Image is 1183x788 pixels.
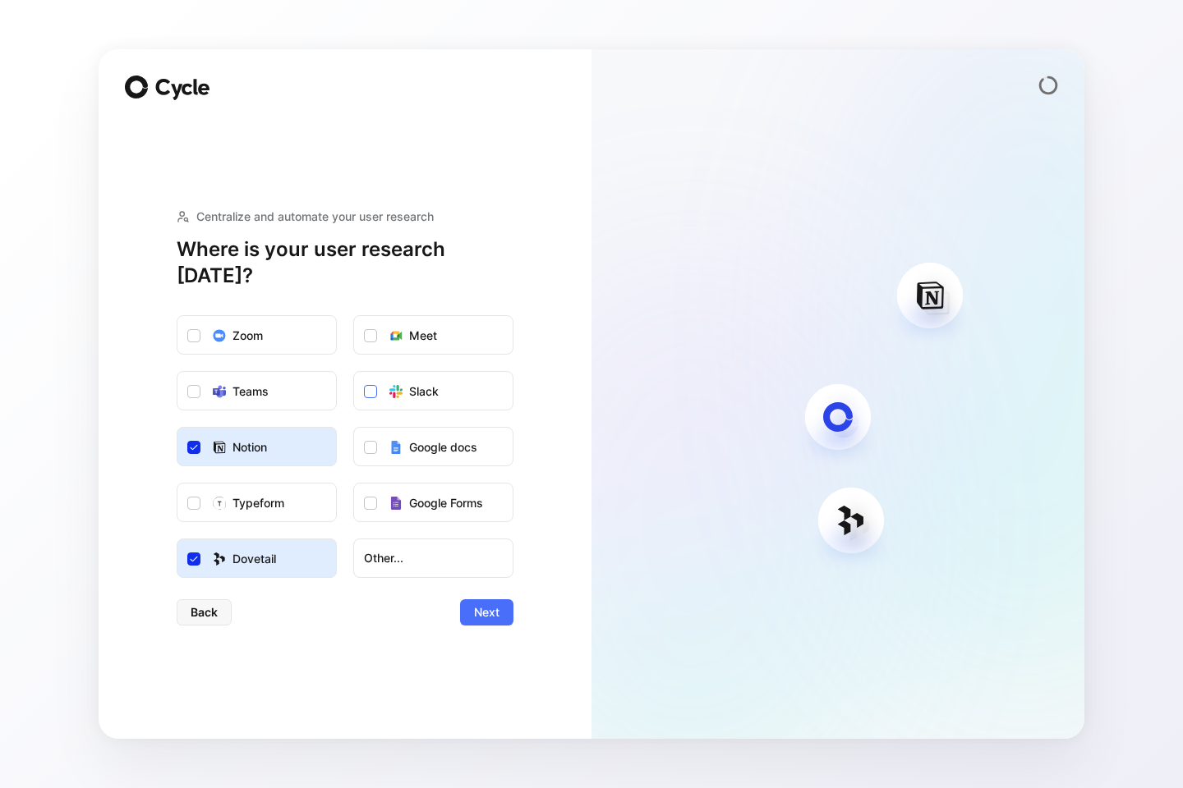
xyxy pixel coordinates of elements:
[409,438,477,457] div: Google docs
[460,599,513,625] button: Next
[232,438,267,457] div: Notion
[232,326,263,346] div: Zoom
[353,538,513,578] button: Other...
[177,236,513,289] h1: Where is your user research [DATE]?
[409,382,439,401] div: Slack
[232,382,269,401] div: Teams
[177,207,513,227] div: Centralize and automate your user research
[474,602,499,622] span: Next
[409,326,437,346] div: Meet
[232,549,276,569] div: Dovetail
[409,493,483,513] div: Google Forms
[177,599,232,625] button: Back
[191,602,218,622] span: Back
[232,493,284,513] div: Typeform
[364,548,503,568] span: Other...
